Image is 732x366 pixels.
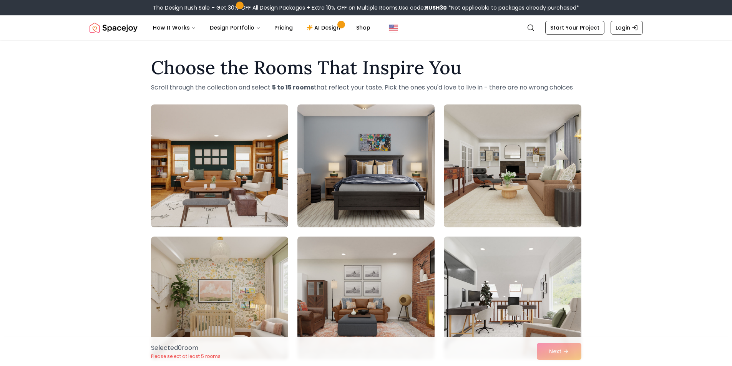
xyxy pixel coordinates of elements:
[204,20,267,35] button: Design Portfolio
[444,237,581,359] img: Room room-6
[389,23,398,32] img: United States
[151,353,221,359] p: Please select at least 5 rooms
[425,4,447,12] b: RUSH30
[447,4,579,12] span: *Not applicable to packages already purchased*
[444,104,581,227] img: Room room-3
[151,104,288,227] img: Room room-1
[153,4,579,12] div: The Design Rush Sale – Get 30% OFF All Design Packages + Extra 10% OFF on Multiple Rooms.
[545,21,604,35] a: Start Your Project
[300,20,349,35] a: AI Design
[90,15,643,40] nav: Global
[350,20,377,35] a: Shop
[151,83,581,92] p: Scroll through the collection and select that reflect your taste. Pick the ones you'd love to liv...
[297,104,435,227] img: Room room-2
[147,20,377,35] nav: Main
[151,237,288,359] img: Room room-4
[90,20,138,35] img: Spacejoy Logo
[147,20,202,35] button: How It Works
[272,83,314,92] strong: 5 to 15 rooms
[611,21,643,35] a: Login
[297,237,435,359] img: Room room-5
[151,58,581,77] h1: Choose the Rooms That Inspire You
[90,20,138,35] a: Spacejoy
[399,4,447,12] span: Use code:
[151,343,221,353] p: Selected 0 room
[268,20,299,35] a: Pricing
